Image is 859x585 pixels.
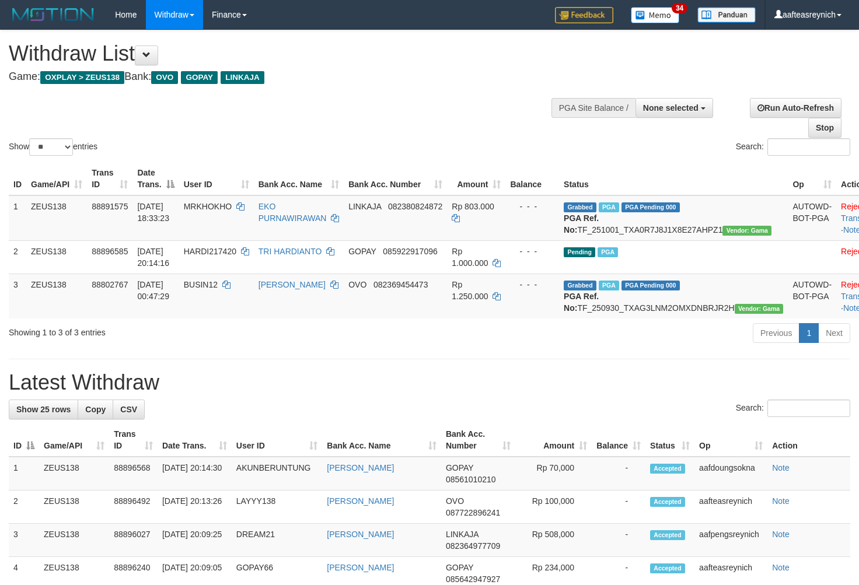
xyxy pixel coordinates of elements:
[592,524,645,557] td: -
[259,202,327,223] a: EKO PURNAWIRAWAN
[441,423,515,457] th: Bank Acc. Number: activate to sort column ascending
[772,530,790,539] a: Note
[179,162,254,195] th: User ID: activate to sort column ascending
[446,575,500,584] span: Copy 085642947927 to clipboard
[232,524,322,557] td: DREAM21
[158,491,232,524] td: [DATE] 20:13:26
[322,423,441,457] th: Bank Acc. Name: activate to sort column ascending
[767,423,850,457] th: Action
[9,240,26,274] td: 2
[259,247,322,256] a: TRI HARDIANTO
[736,138,850,156] label: Search:
[551,98,635,118] div: PGA Site Balance /
[158,423,232,457] th: Date Trans.: activate to sort column ascending
[818,323,850,343] a: Next
[510,201,554,212] div: - - -
[559,274,788,318] td: TF_250930_TXAG3LNM2OMXDNBRJR2H
[158,524,232,557] td: [DATE] 20:09:25
[348,280,366,289] span: OVO
[184,280,218,289] span: BUSIN12
[515,524,592,557] td: Rp 508,000
[85,405,106,414] span: Copy
[753,323,799,343] a: Previous
[9,138,97,156] label: Show entries
[327,530,394,539] a: [PERSON_NAME]
[137,202,169,223] span: [DATE] 18:33:23
[694,524,767,557] td: aafpengsreynich
[16,405,71,414] span: Show 25 rows
[599,281,619,290] span: Marked by aafsreyleap
[9,423,39,457] th: ID: activate to sort column descending
[808,118,841,138] a: Stop
[9,195,26,241] td: 1
[344,162,447,195] th: Bank Acc. Number: activate to sort column ascending
[348,202,381,211] span: LINKAJA
[515,491,592,524] td: Rp 100,000
[9,71,561,83] h4: Game: Bank:
[559,162,788,195] th: Status
[722,226,771,236] span: Vendor URL: https://trx31.1velocity.biz
[388,202,442,211] span: Copy 082380824872 to clipboard
[40,71,124,84] span: OXPLAY > ZEUS138
[26,195,87,241] td: ZEUS138
[151,71,178,84] span: OVO
[221,71,264,84] span: LINKAJA
[9,457,39,491] td: 1
[109,491,158,524] td: 88896492
[78,400,113,419] a: Copy
[645,423,694,457] th: Status: activate to sort column ascending
[555,7,613,23] img: Feedback.jpg
[39,491,109,524] td: ZEUS138
[327,463,394,472] a: [PERSON_NAME]
[29,138,73,156] select: Showentries
[137,280,169,301] span: [DATE] 00:47:29
[446,530,479,539] span: LINKAJA
[447,162,505,195] th: Amount: activate to sort column ascending
[446,463,473,472] span: GOPAY
[564,281,596,290] span: Grabbed
[184,202,232,211] span: MRKHOKHO
[132,162,179,195] th: Date Trans.: activate to sort column descending
[26,240,87,274] td: ZEUS138
[599,202,619,212] span: Marked by aafpengsreynich
[736,400,850,417] label: Search:
[515,457,592,491] td: Rp 70,000
[92,202,128,211] span: 88891575
[373,280,428,289] span: Copy 082369454473 to clipboard
[564,292,599,313] b: PGA Ref. No:
[446,541,500,551] span: Copy 082364977709 to clipboard
[232,491,322,524] td: LAYYY138
[505,162,559,195] th: Balance
[598,247,618,257] span: Marked by aafpengsreynich
[643,103,699,113] span: None selected
[650,530,685,540] span: Accepted
[452,280,488,301] span: Rp 1.250.000
[446,496,464,506] span: OVO
[452,247,488,268] span: Rp 1.000.000
[232,423,322,457] th: User ID: activate to sort column ascending
[592,491,645,524] td: -
[9,400,78,419] a: Show 25 rows
[697,7,756,23] img: panduan.png
[39,524,109,557] td: ZEUS138
[9,371,850,394] h1: Latest Withdraw
[767,400,850,417] input: Search:
[510,246,554,257] div: - - -
[621,281,680,290] span: PGA Pending
[9,491,39,524] td: 2
[158,457,232,491] td: [DATE] 20:14:30
[564,202,596,212] span: Grabbed
[232,457,322,491] td: AKUNBERUNTUNG
[650,563,685,573] span: Accepted
[92,247,128,256] span: 88896585
[26,162,87,195] th: Game/API: activate to sort column ascending
[39,457,109,491] td: ZEUS138
[327,563,394,572] a: [PERSON_NAME]
[9,322,349,338] div: Showing 1 to 3 of 3 entries
[120,405,137,414] span: CSV
[631,7,680,23] img: Button%20Memo.svg
[259,280,326,289] a: [PERSON_NAME]
[788,274,836,318] td: AUTOWD-BOT-PGA
[452,202,494,211] span: Rp 803.000
[109,524,158,557] td: 88896027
